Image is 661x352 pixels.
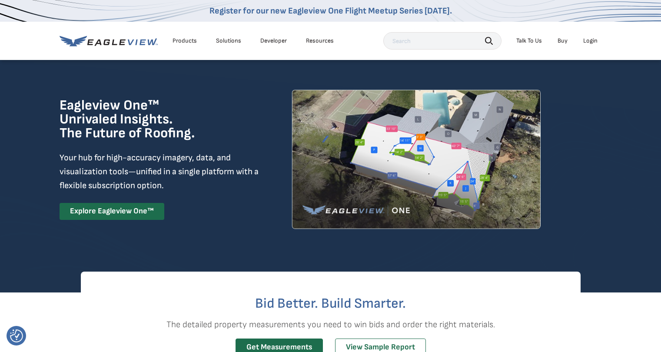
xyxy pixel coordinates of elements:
[173,37,197,45] div: Products
[10,329,23,342] button: Consent Preferences
[81,318,581,332] p: The detailed property measurements you need to win bids and order the right materials.
[558,37,568,45] a: Buy
[516,37,542,45] div: Talk To Us
[60,151,260,193] p: Your hub for high-accuracy imagery, data, and visualization tools—unified in a single platform wi...
[260,37,287,45] a: Developer
[216,37,241,45] div: Solutions
[209,6,452,16] a: Register for our new Eagleview One Flight Meetup Series [DATE].
[10,329,23,342] img: Revisit consent button
[60,203,164,220] a: Explore Eagleview One™
[583,37,598,45] div: Login
[81,297,581,311] h2: Bid Better. Build Smarter.
[383,32,502,50] input: Search
[306,37,334,45] div: Resources
[60,99,239,140] h1: Eagleview One™ Unrivaled Insights. The Future of Roofing.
